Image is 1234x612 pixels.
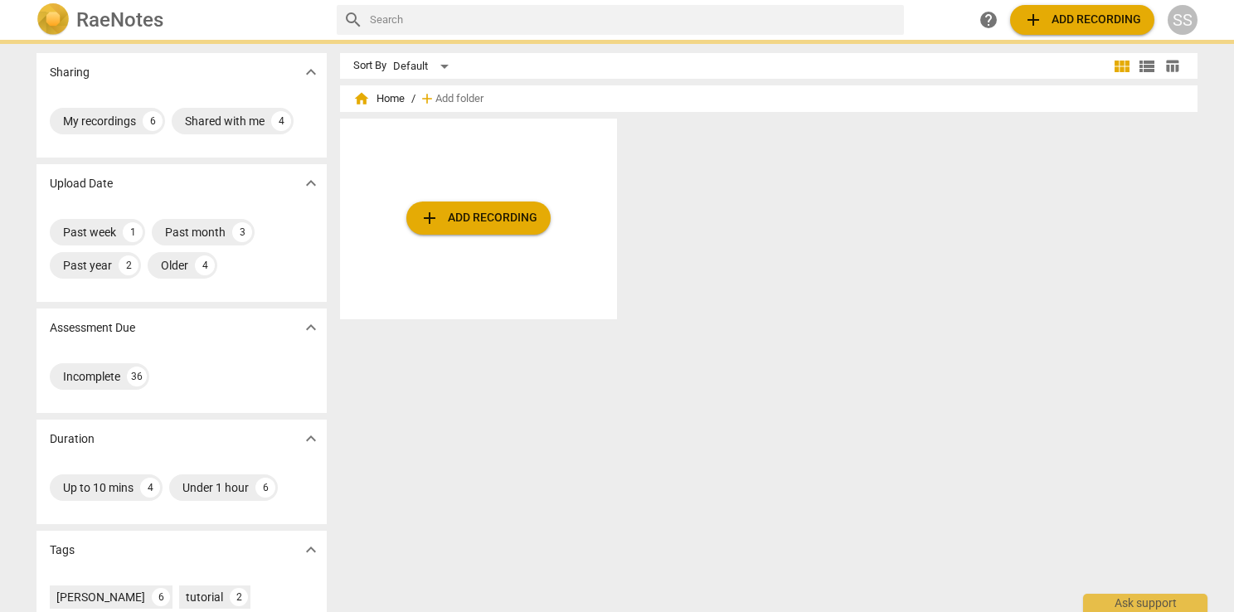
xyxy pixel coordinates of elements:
div: 4 [195,255,215,275]
p: Duration [50,430,95,448]
span: Home [353,90,405,107]
span: view_module [1112,56,1132,76]
div: 6 [152,588,170,606]
span: home [353,90,370,107]
button: Show more [299,537,323,562]
div: Under 1 hour [182,479,249,496]
button: Upload [406,202,551,235]
span: expand_more [301,540,321,560]
button: SS [1168,5,1198,35]
div: My recordings [63,113,136,129]
span: table_chart [1164,58,1180,74]
span: help [979,10,998,30]
span: expand_more [301,173,321,193]
div: Ask support [1083,594,1207,612]
div: Past week [63,224,116,240]
button: Tile view [1110,54,1134,79]
span: search [343,10,363,30]
img: Logo [36,3,70,36]
p: Sharing [50,64,90,81]
span: view_list [1137,56,1157,76]
div: Up to 10 mins [63,479,134,496]
p: Upload Date [50,175,113,192]
button: Show more [299,426,323,451]
div: 6 [143,111,163,131]
span: expand_more [301,429,321,449]
span: Add folder [435,93,483,105]
a: Help [974,5,1003,35]
span: / [411,93,415,105]
div: Incomplete [63,368,120,385]
p: Assessment Due [50,319,135,337]
div: 2 [230,588,248,606]
button: Table view [1159,54,1184,79]
span: Add recording [420,208,537,228]
button: Show more [299,171,323,196]
button: Upload [1010,5,1154,35]
div: Sort By [353,60,386,72]
h2: RaeNotes [76,8,163,32]
div: Past month [165,224,226,240]
button: List view [1134,54,1159,79]
div: 4 [140,478,160,498]
div: 3 [232,222,252,242]
div: tutorial [186,589,223,605]
div: 2 [119,255,138,275]
div: Past year [63,257,112,274]
input: Search [370,7,897,33]
span: expand_more [301,62,321,82]
span: add [419,90,435,107]
div: 4 [271,111,291,131]
div: 1 [123,222,143,242]
span: expand_more [301,318,321,338]
button: Show more [299,315,323,340]
span: Add recording [1023,10,1141,30]
div: Older [161,257,188,274]
a: LogoRaeNotes [36,3,323,36]
div: 36 [127,367,147,386]
div: Default [393,53,454,80]
span: add [1023,10,1043,30]
div: 6 [255,478,275,498]
button: Show more [299,60,323,85]
span: add [420,208,440,228]
p: Tags [50,542,75,559]
div: [PERSON_NAME] [56,589,145,605]
div: Shared with me [185,113,265,129]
